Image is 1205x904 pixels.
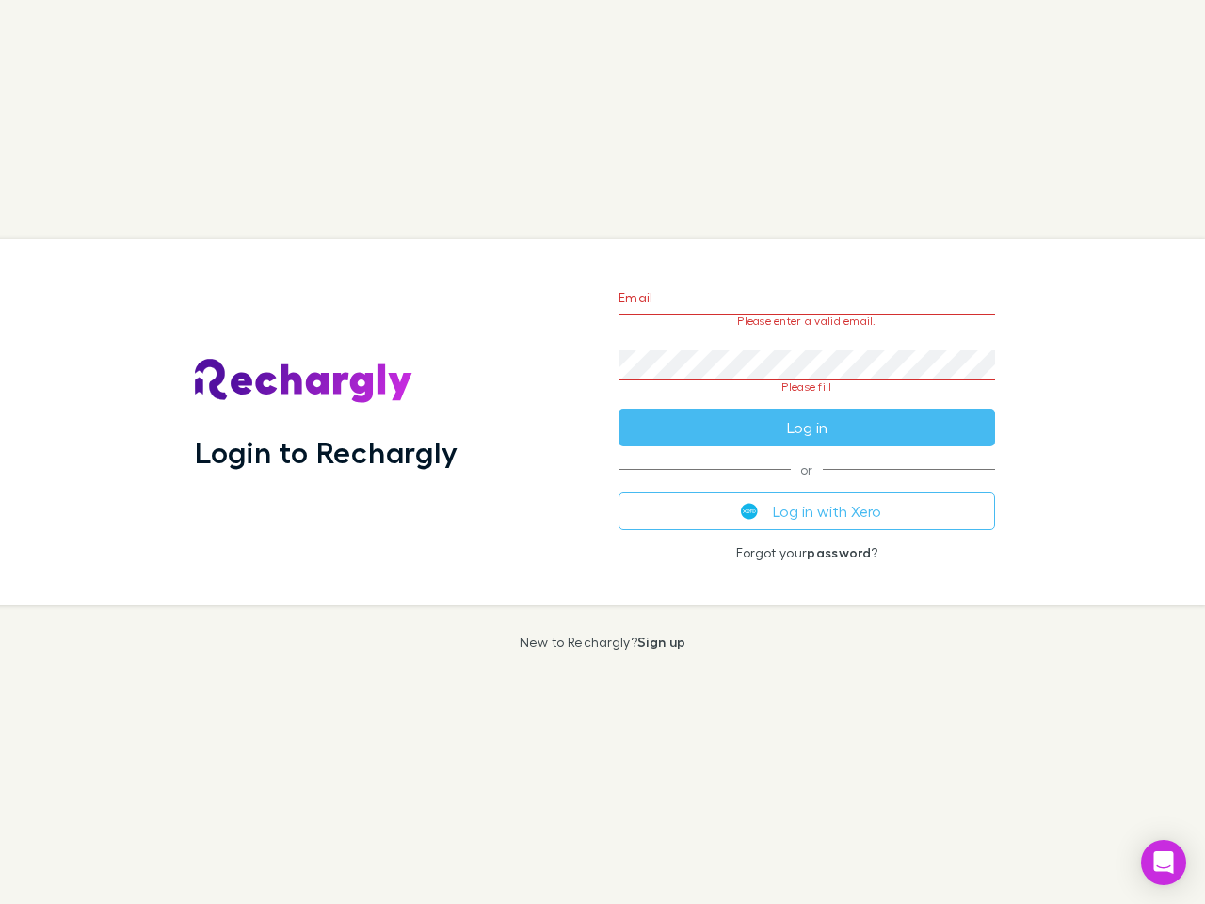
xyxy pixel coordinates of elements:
span: or [619,469,995,470]
a: password [807,544,871,560]
img: Xero's logo [741,503,758,520]
p: Please enter a valid email. [619,315,995,328]
p: Please fill [619,380,995,394]
a: Sign up [637,634,685,650]
button: Log in with Xero [619,492,995,530]
div: Open Intercom Messenger [1141,840,1186,885]
h1: Login to Rechargly [195,434,458,470]
p: New to Rechargly? [520,635,686,650]
button: Log in [619,409,995,446]
p: Forgot your ? [619,545,995,560]
img: Rechargly's Logo [195,359,413,404]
